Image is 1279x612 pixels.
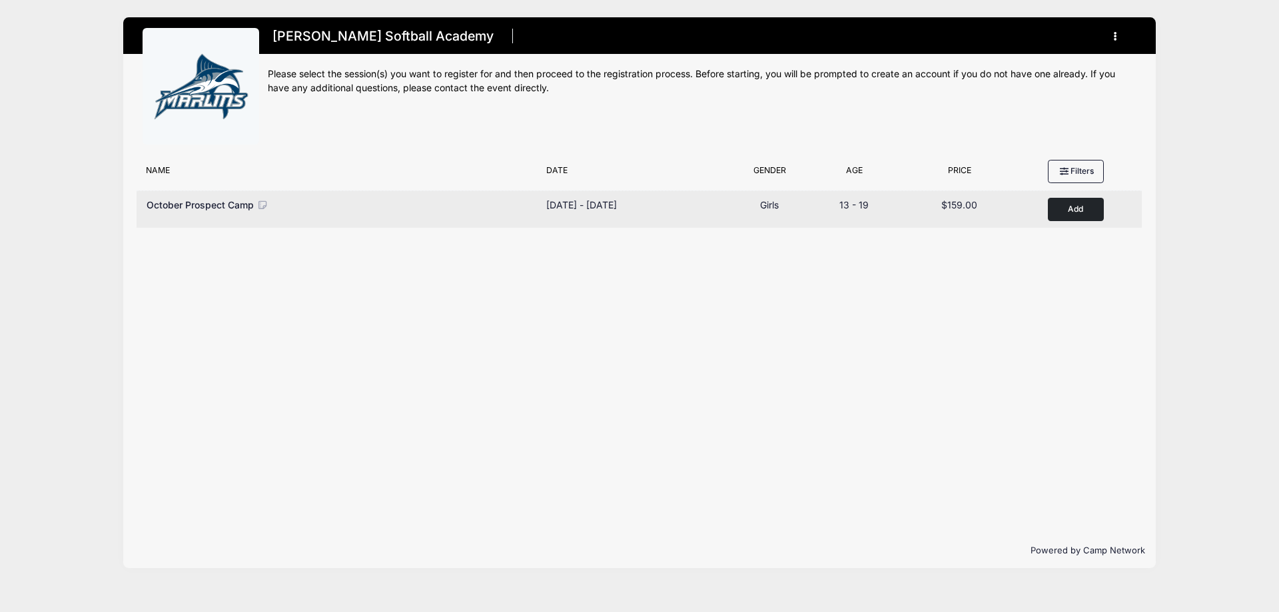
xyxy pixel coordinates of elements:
div: Please select the session(s) you want to register for and then proceed to the registration proces... [268,67,1136,95]
div: [DATE] - [DATE] [546,198,617,212]
div: Name [139,164,539,183]
button: Add [1048,198,1104,221]
div: Date [540,164,729,183]
button: Filters [1048,160,1104,182]
span: October Prospect Camp [147,199,254,210]
span: $159.00 [941,199,977,210]
h1: [PERSON_NAME] Softball Academy [268,25,498,48]
img: logo [151,37,251,137]
div: Age [809,164,899,183]
div: Gender [729,164,809,183]
span: 13 - 19 [839,199,869,210]
p: Powered by Camp Network [134,544,1145,557]
div: Price [899,164,1019,183]
span: Girls [760,199,779,210]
